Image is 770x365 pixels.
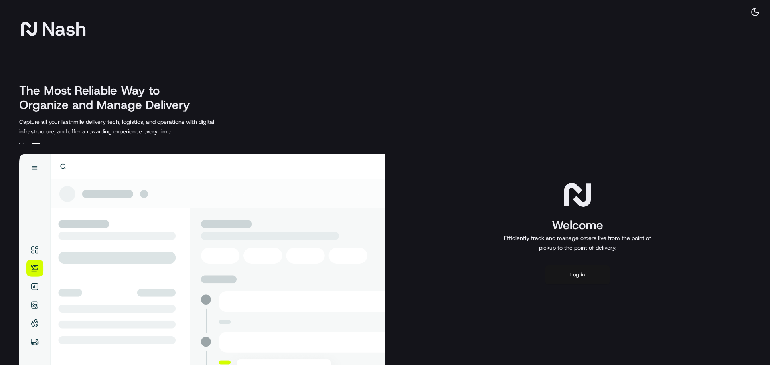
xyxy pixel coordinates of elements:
[19,83,199,112] h2: The Most Reliable Way to Organize and Manage Delivery
[42,21,86,37] span: Nash
[500,233,654,252] p: Efficiently track and manage orders live from the point of pickup to the point of delivery.
[500,217,654,233] h1: Welcome
[545,265,610,284] button: Log in
[19,117,250,136] p: Capture all your last-mile delivery tech, logistics, and operations with digital infrastructure, ...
